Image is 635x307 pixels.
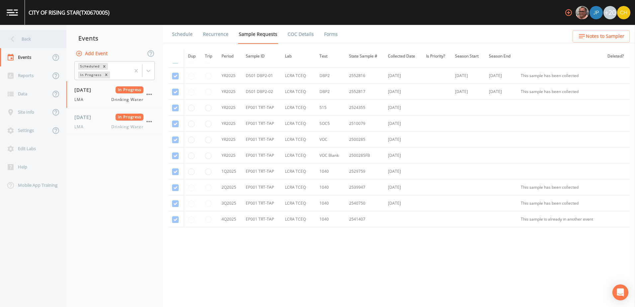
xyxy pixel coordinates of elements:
[345,49,384,63] th: State Sample #
[242,100,281,116] td: EP001 TRT-TAP
[517,68,603,84] td: This sample has been collected
[111,97,143,103] span: Drinking Water
[103,71,110,78] div: Remove In Progress
[242,132,281,148] td: EP001 TRT-TAP
[281,116,316,132] td: LCRA TCEQ
[384,49,422,63] th: Collected Date
[242,148,281,163] td: EP001 TRT-TAP
[202,25,229,44] a: Recurrence
[485,49,517,63] th: Season End
[242,68,281,84] td: DS01 DBP2-01
[74,124,88,130] span: LMA
[242,49,281,63] th: Sample ID
[384,163,422,179] td: [DATE]
[281,179,316,195] td: LCRA TCEQ
[316,68,345,84] td: DBP2
[281,84,316,100] td: LCRA TCEQ
[590,6,603,19] img: 41241ef155101aa6d92a04480b0d0000
[218,148,242,163] td: YR2025
[171,25,194,44] a: Schedule
[384,179,422,195] td: [DATE]
[78,63,101,70] div: Scheduled
[316,132,345,148] td: VOC
[242,211,281,227] td: EP001 TRT-TAP
[316,49,345,63] th: Test
[218,49,242,63] th: Period
[617,6,630,19] img: c74b8b8b1c7a9d34f67c5e0ca157ed15
[485,84,517,100] td: [DATE]
[218,132,242,148] td: YR2025
[384,148,422,163] td: [DATE]
[517,84,603,100] td: This sample has been collected
[184,49,201,63] th: Dup
[281,132,316,148] td: LCRA TCEQ
[281,100,316,116] td: LCRA TCEQ
[78,71,103,78] div: In Progress
[575,6,589,19] div: Mike Franklin
[74,97,88,103] span: LMA
[384,84,422,100] td: [DATE]
[517,195,603,211] td: This sample has been collected
[316,211,345,227] td: 1040
[201,49,218,63] th: Trip
[7,9,18,16] img: logo
[281,195,316,211] td: LCRA TCEQ
[316,84,345,100] td: DBP2
[238,25,278,44] a: Sample Requests
[573,30,630,43] button: Notes to Sampler
[384,68,422,84] td: [DATE]
[242,116,281,132] td: EP001 TRT-TAP
[384,116,422,132] td: [DATE]
[345,116,384,132] td: 2510079
[74,86,96,93] span: [DATE]
[242,84,281,100] td: DS01 DBP2-02
[316,116,345,132] td: SOC5
[451,68,485,84] td: [DATE]
[218,100,242,116] td: YR2025
[323,25,339,44] a: Forms
[517,179,603,195] td: This sample has been collected
[345,195,384,211] td: 2540750
[384,195,422,211] td: [DATE]
[345,132,384,148] td: 2500285
[101,63,108,70] div: Remove Scheduled
[281,68,316,84] td: LCRA TCEQ
[451,84,485,100] td: [DATE]
[345,84,384,100] td: 2552817
[281,148,316,163] td: LCRA TCEQ
[603,49,630,63] th: Deleted?
[287,25,315,44] a: COC Details
[66,108,163,136] a: [DATE]In ProgressLMADrinking Water
[345,211,384,227] td: 2541407
[586,32,624,41] span: Notes to Sampler
[422,49,451,63] th: Is Priority?
[384,132,422,148] td: [DATE]
[576,6,589,19] img: e2d790fa78825a4bb76dcb6ab311d44c
[612,284,628,300] div: Open Intercom Messenger
[316,195,345,211] td: 1040
[218,195,242,211] td: 3Q2025
[316,148,345,163] td: VOC Blank
[603,6,617,19] div: +20
[29,9,110,17] div: CITY OF RISING STAR (TX0670005)
[316,179,345,195] td: 1040
[66,30,163,47] div: Events
[74,48,110,60] button: Add Event
[218,211,242,227] td: 4Q2025
[316,163,345,179] td: 1040
[384,100,422,116] td: [DATE]
[485,68,517,84] td: [DATE]
[66,81,163,108] a: [DATE]In ProgressLMADrinking Water
[116,86,144,93] span: In Progress
[451,49,485,63] th: Season Start
[345,68,384,84] td: 2552816
[218,68,242,84] td: YR2025
[589,6,603,19] div: Joshua gere Paul
[281,163,316,179] td: LCRA TCEQ
[242,195,281,211] td: EP001 TRT-TAP
[74,114,96,121] span: [DATE]
[281,211,316,227] td: LCRA TCEQ
[111,124,143,130] span: Drinking Water
[345,100,384,116] td: 2524355
[517,211,603,227] td: This sample is already in another event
